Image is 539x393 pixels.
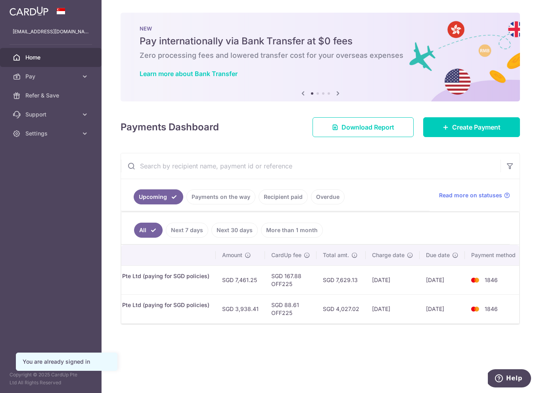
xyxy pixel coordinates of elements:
[439,191,502,199] span: Read more on statuses
[10,6,48,16] img: CardUp
[372,251,405,259] span: Charge date
[265,265,316,294] td: SGD 167.88 OFF225
[316,265,366,294] td: SGD 7,629.13
[166,223,208,238] a: Next 7 days
[341,122,394,132] span: Download Report
[222,251,242,259] span: Amount
[485,305,498,312] span: 1846
[261,223,323,238] a: More than 1 month
[25,92,78,99] span: Refer & Save
[467,304,483,314] img: Bank Card
[140,51,501,60] h6: Zero processing fees and lowered transfer cost for your overseas expenses
[423,117,520,137] a: Create Payment
[366,265,420,294] td: [DATE]
[13,28,89,36] p: [EMAIL_ADDRESS][DOMAIN_NAME]
[134,189,183,204] a: Upcoming
[366,294,420,323] td: [DATE]
[40,309,209,317] p: 1492922772
[211,223,258,238] a: Next 30 days
[40,272,209,280] div: Insurance. Manulife Singapore Pte Ltd (paying for SGD policies)
[140,35,501,48] h5: Pay internationally via Bank Transfer at $0 fees
[25,53,78,61] span: Home
[426,251,450,259] span: Due date
[485,277,498,283] span: 1846
[216,265,265,294] td: SGD 7,461.25
[452,122,501,132] span: Create Payment
[25,111,78,118] span: Support
[316,294,366,323] td: SGD 4,027.02
[271,251,301,259] span: CardUp fee
[467,275,483,285] img: Bank Card
[121,120,219,134] h4: Payments Dashboard
[311,189,345,204] a: Overdue
[259,189,308,204] a: Recipient paid
[25,130,78,137] span: Settings
[25,72,78,80] span: Pay
[140,70,238,78] a: Learn more about Bank Transfer
[121,13,520,101] img: Bank transfer banner
[134,223,163,238] a: All
[23,358,111,366] div: You are already signed in
[488,369,531,389] iframe: Opens a widget where you can find more information
[439,191,510,199] a: Read more on statuses
[465,245,525,265] th: Payment method
[420,294,465,323] td: [DATE]
[420,265,465,294] td: [DATE]
[121,153,501,179] input: Search by recipient name, payment id or reference
[323,251,349,259] span: Total amt.
[140,25,501,32] p: NEW
[216,294,265,323] td: SGD 3,938.41
[34,245,216,265] th: Payment details
[186,189,255,204] a: Payments on the way
[40,301,209,309] div: Insurance. Manulife Singapore Pte Ltd (paying for SGD policies)
[313,117,414,137] a: Download Report
[265,294,316,323] td: SGD 88.61 OFF225
[40,280,209,288] p: 1492922780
